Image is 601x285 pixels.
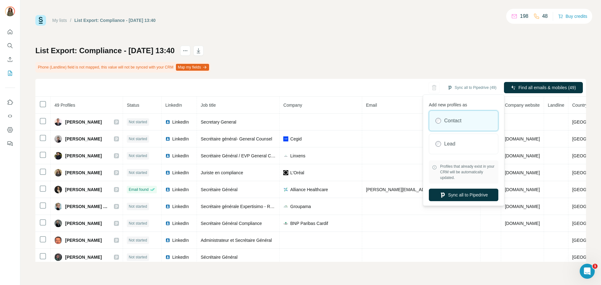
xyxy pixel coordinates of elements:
[201,255,238,260] span: Sécrétaire Général
[290,170,304,176] span: L'Oréal
[172,254,189,260] span: LinkedIn
[290,186,328,193] span: Alliance Healthcare
[129,136,147,142] span: Not started
[165,153,170,158] img: LinkedIn logo
[54,253,62,261] img: Avatar
[172,170,189,176] span: LinkedIn
[54,237,62,244] img: Avatar
[129,221,147,226] span: Not started
[366,187,476,192] span: [PERSON_NAME][EMAIL_ADDRESS][DOMAIN_NAME]
[180,46,190,56] button: actions
[201,221,262,226] span: Secrétaire Général Compliance
[283,103,302,108] span: Company
[505,136,540,141] span: [DOMAIN_NAME]
[201,103,216,108] span: Job title
[520,13,528,20] p: 198
[505,153,540,158] span: [DOMAIN_NAME]
[165,255,170,260] img: LinkedIn logo
[65,119,102,125] span: [PERSON_NAME]
[127,103,139,108] span: Status
[5,54,15,65] button: Enrich CSV
[201,204,395,209] span: Secrétaire générale Expertisimo - Responsable Etudes, Instances, Agréments et Démarche Durable
[542,13,548,20] p: 48
[54,203,62,210] img: Avatar
[129,254,147,260] span: Not started
[165,120,170,125] img: LinkedIn logo
[429,189,498,201] button: Sync all to Pipedrive
[201,170,243,175] span: Juriste en compliance
[283,136,288,141] img: company-logo
[165,221,170,226] img: LinkedIn logo
[505,103,540,108] span: Company website
[129,170,147,176] span: Not started
[172,153,189,159] span: LinkedIn
[443,83,501,92] button: Sync all to Pipedrive (49)
[172,136,189,142] span: LinkedIn
[65,136,102,142] span: [PERSON_NAME]
[201,187,238,192] span: Secrétaire Général
[165,187,170,192] img: LinkedIn logo
[444,117,461,125] label: Contact
[165,103,182,108] span: LinkedIn
[35,62,210,73] div: Phone (Landline) field is not mapped, this value will not be synced with your CRM
[5,138,15,149] button: Feedback
[172,220,189,226] span: LinkedIn
[5,26,15,38] button: Quick start
[5,124,15,135] button: Dashboard
[290,203,311,210] span: Groupama
[54,169,62,176] img: Avatar
[65,186,102,193] span: [PERSON_NAME]
[35,46,175,56] h1: List Export: Compliance - [DATE] 13:40
[283,153,288,158] img: company-logo
[65,170,102,176] span: [PERSON_NAME]
[283,170,288,175] img: company-logo
[65,153,102,159] span: [PERSON_NAME]
[5,97,15,108] button: Use Surfe on LinkedIn
[176,64,209,71] button: Map my fields
[505,187,540,192] span: [DOMAIN_NAME]
[505,204,540,209] span: [DOMAIN_NAME]
[593,264,598,269] span: 1
[201,238,272,243] span: Administrateur et Secrétaire Général
[70,17,71,23] li: /
[172,119,189,125] span: LinkedIn
[5,6,15,16] img: Avatar
[172,237,189,243] span: LinkedIn
[165,136,170,141] img: LinkedIn logo
[283,204,288,209] img: company-logo
[548,103,564,108] span: Landline
[129,204,147,209] span: Not started
[54,186,62,193] img: Avatar
[35,15,46,26] img: Surfe Logo
[52,18,67,23] a: My lists
[54,118,62,126] img: Avatar
[74,17,156,23] div: List Export: Compliance - [DATE] 13:40
[129,237,147,243] span: Not started
[54,103,75,108] span: 49 Profiles
[5,68,15,79] button: My lists
[65,220,102,226] span: [PERSON_NAME]
[201,136,272,141] span: Secrétaire général- General Counsel
[518,84,576,91] span: Find all emails & mobiles (49)
[5,40,15,51] button: Search
[65,254,102,260] span: [PERSON_NAME]
[165,238,170,243] img: LinkedIn logo
[580,264,595,279] iframe: Intercom live chat
[505,221,540,226] span: [DOMAIN_NAME]
[440,164,495,181] span: Profiles that already exist in your CRM will be automatically updated.
[366,103,377,108] span: Email
[283,221,288,226] img: company-logo
[290,220,328,226] span: BNP Paribas Cardif
[172,186,189,193] span: LinkedIn
[572,103,588,108] span: Country
[54,220,62,227] img: Avatar
[504,82,583,93] button: Find all emails & mobiles (49)
[65,203,108,210] span: [PERSON_NAME] Derail
[5,110,15,122] button: Use Surfe API
[129,153,147,159] span: Not started
[290,136,302,142] span: Cegid
[54,135,62,143] img: Avatar
[65,237,102,243] span: [PERSON_NAME]
[283,187,288,192] img: company-logo
[558,12,587,21] button: Buy credits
